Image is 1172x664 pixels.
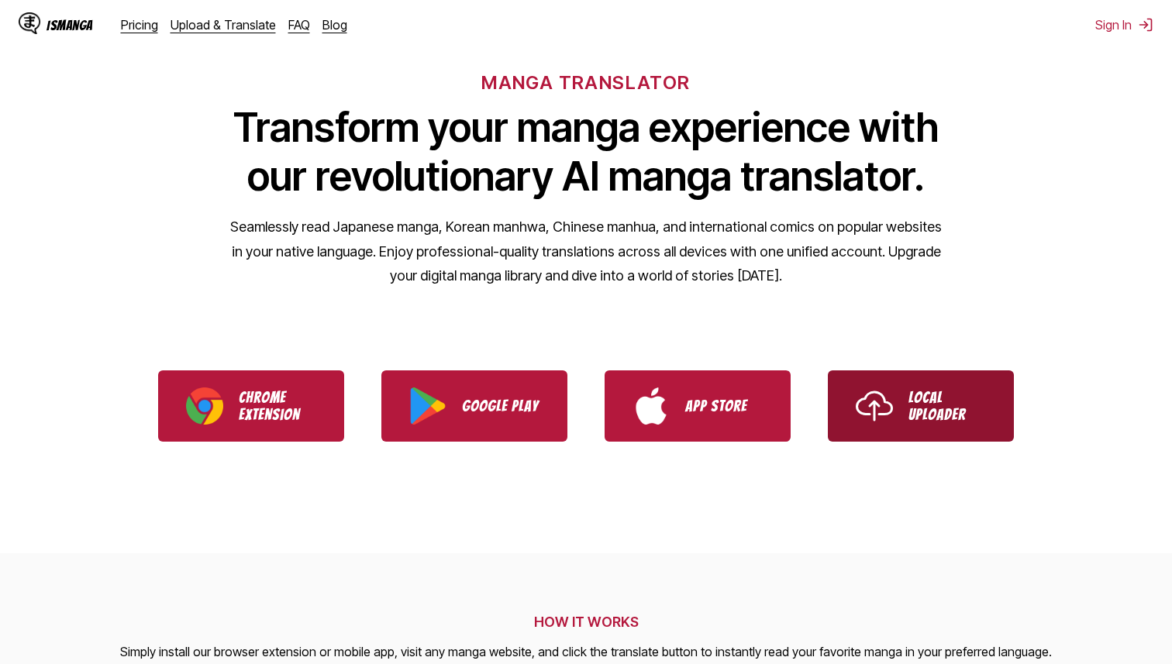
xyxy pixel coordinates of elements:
p: App Store [685,397,763,415]
a: IsManga LogoIsManga [19,12,121,37]
a: Download IsManga from Google Play [381,370,567,442]
a: Download IsManga Chrome Extension [158,370,344,442]
h2: HOW IT WORKS [120,614,1052,630]
h1: Transform your manga experience with our revolutionary AI manga translator. [229,103,943,201]
a: Download IsManga from App Store [605,370,791,442]
img: Upload icon [856,387,893,425]
p: Local Uploader [908,389,986,423]
h6: MANGA TRANSLATOR [481,71,690,94]
button: Sign In [1095,17,1153,33]
a: Pricing [121,17,158,33]
img: Sign out [1138,17,1153,33]
p: Google Play [462,397,539,415]
a: Use IsManga Local Uploader [828,370,1014,442]
a: Upload & Translate [171,17,276,33]
a: FAQ [288,17,310,33]
div: IsManga [47,18,93,33]
img: App Store logo [633,387,670,425]
img: IsManga Logo [19,12,40,34]
p: Chrome Extension [239,389,316,423]
img: Chrome logo [186,387,223,425]
img: Google Play logo [409,387,446,425]
a: Blog [322,17,347,33]
p: Seamlessly read Japanese manga, Korean manhwa, Chinese manhua, and international comics on popula... [229,215,943,288]
p: Simply install our browser extension or mobile app, visit any manga website, and click the transl... [120,642,1052,662]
